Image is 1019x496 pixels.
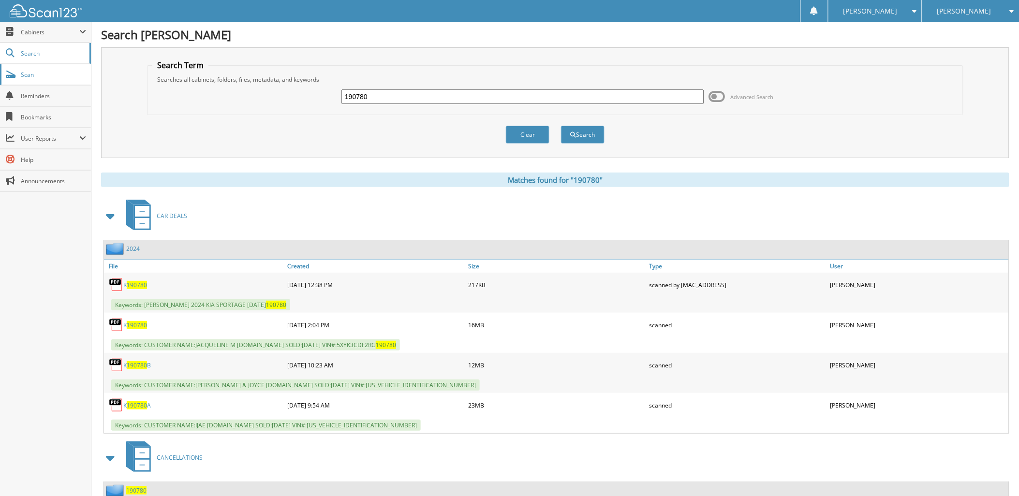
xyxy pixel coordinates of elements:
div: scanned by [MAC_ADDRESS] [647,275,828,294]
span: Keywords: CUSTOMER NAME:[PERSON_NAME] & JOYCE [DOMAIN_NAME] SOLD:[DATE] VIN#:[US_VEHICLE_IDENTIFI... [111,379,480,391]
div: 12MB [466,355,647,375]
div: 23MB [466,395,647,415]
span: [PERSON_NAME] [937,8,991,14]
span: 190780 [127,361,147,369]
span: Advanced Search [731,93,774,101]
div: Matches found for "190780" [101,173,1009,187]
div: [PERSON_NAME] [828,395,1009,415]
img: PDF.png [109,358,123,372]
span: CAR DEALS [157,212,187,220]
a: K190780 [123,281,147,289]
button: Search [561,126,605,144]
div: 16MB [466,315,647,335]
div: [DATE] 9:54 AM [285,395,466,415]
div: [DATE] 12:38 PM [285,275,466,294]
div: scanned [647,355,828,375]
div: [PERSON_NAME] [828,355,1009,375]
a: Size [466,260,647,273]
span: Help [21,156,86,164]
a: 190780 [126,486,147,495]
span: 190780 [266,301,286,309]
span: Announcements [21,177,86,185]
div: [PERSON_NAME] [828,315,1009,335]
a: CAR DEALS [120,197,187,235]
span: 190780 [127,401,147,409]
span: 190780 [127,321,147,329]
a: 2024 [126,245,140,253]
div: [PERSON_NAME] [828,275,1009,294]
span: [PERSON_NAME] [843,8,898,14]
div: scanned [647,395,828,415]
img: folder2.png [106,243,126,255]
a: Created [285,260,466,273]
span: Scan [21,71,86,79]
span: Reminders [21,92,86,100]
span: 190780 [376,341,396,349]
div: scanned [647,315,828,335]
span: User Reports [21,134,79,143]
div: 217KB [466,275,647,294]
a: File [104,260,285,273]
a: K190780B [123,361,151,369]
a: K190780A [123,401,151,409]
div: [DATE] 2:04 PM [285,315,466,335]
h1: Search [PERSON_NAME] [101,27,1009,43]
span: Keywords: CUSTOMER NAME:JACQUELINE M [DOMAIN_NAME] SOLD:[DATE] VIN#:5XYK3CDF2RG [111,339,400,350]
span: Keywords: CUSTOMER NAME:IJAE [DOMAIN_NAME] SOLD:[DATE] VIN#:[US_VEHICLE_IDENTIFICATION_NUMBER] [111,420,421,431]
a: Type [647,260,828,273]
span: Search [21,49,85,58]
a: K190780 [123,321,147,329]
legend: Search Term [152,60,208,71]
span: Bookmarks [21,113,86,121]
a: User [828,260,1009,273]
span: Cabinets [21,28,79,36]
a: CANCELLATIONS [120,438,203,477]
img: PDF.png [109,318,123,332]
img: PDF.png [109,398,123,412]
img: PDF.png [109,277,123,292]
button: Clear [506,126,549,144]
div: [DATE] 10:23 AM [285,355,466,375]
span: Keywords: [PERSON_NAME] 2024 KIA SPORTAGE [DATE] [111,299,290,310]
div: Searches all cabinets, folders, files, metadata, and keywords [152,75,958,84]
iframe: Chat Widget [971,450,1019,496]
span: CANCELLATIONS [157,453,203,462]
span: 190780 [127,281,147,289]
img: scan123-logo-white.svg [10,4,82,17]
